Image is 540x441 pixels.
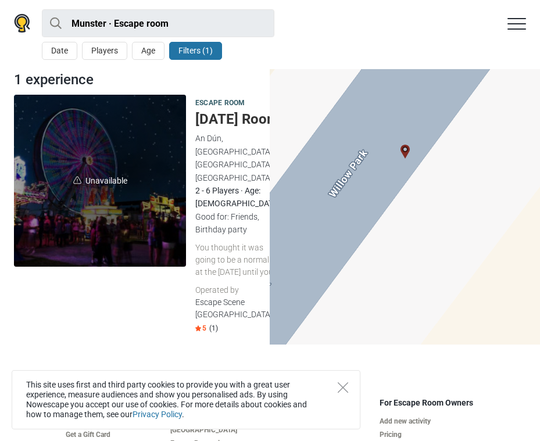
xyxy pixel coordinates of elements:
[9,69,270,90] div: 1 experience
[132,42,164,60] button: Age
[195,184,285,210] div: 2 - 6 Players · Age: [DEMOGRAPHIC_DATA]+
[14,95,186,267] a: unavailableUnavailable Carnival Room
[380,417,475,426] a: Add new activity
[195,132,285,184] div: An Dún, [GEOGRAPHIC_DATA], [GEOGRAPHIC_DATA], [GEOGRAPHIC_DATA]
[195,111,285,128] h5: [DATE] Room
[195,210,285,236] div: Good for: Friends, Birthday party
[338,382,348,393] button: Close
[82,42,127,60] button: Players
[380,398,475,408] h5: For Escape Room Owners
[14,14,30,33] img: Nowescape logo
[169,42,222,60] button: Filters (1)
[42,9,274,37] input: try “London”
[195,284,272,296] div: Operated by
[195,324,206,333] span: 5
[195,296,272,321] div: Escape Scene [GEOGRAPHIC_DATA]
[42,42,77,60] button: Date
[133,410,182,419] a: Privacy Policy
[12,370,360,429] div: This site uses first and third party cookies to provide you with a great user experience, measure...
[209,324,218,333] span: (1)
[398,145,412,159] div: Carnival Room
[195,242,285,278] div: You thought it was going to be a normal day at the [DATE] until you met the fortune teller who pr...
[66,431,161,439] a: Get a Gift Card
[73,176,81,184] img: unavailable
[195,325,201,331] img: Star
[380,431,475,439] a: Pricing
[195,97,245,110] span: Escape room
[14,95,186,267] span: Unavailable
